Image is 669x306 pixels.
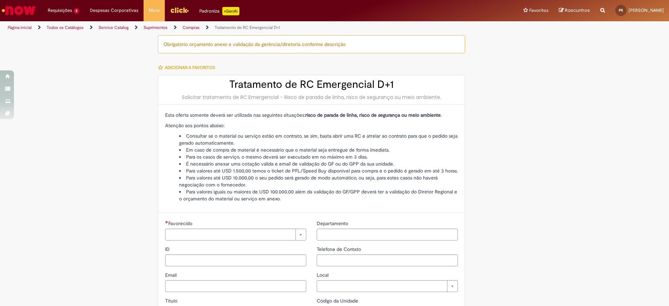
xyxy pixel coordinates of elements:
[179,167,458,174] li: Para valores até USD 1.500,00 temos o ticket de PFL/Speed Buy disponível para compra e o pedido é...
[48,7,72,14] span: Requisições
[529,7,548,14] span: Favoritos
[317,246,362,252] span: Telefone de Contato
[158,60,219,75] button: Adicionar a Favoritos
[5,21,441,34] ul: Trilhas de página
[179,188,458,202] li: Para valores iguais ou maiores de USD 100.000,00 além da validação do GF/GPP deverá ter a validaç...
[179,153,458,160] li: Para os casos de serviço, o mesmo deverá ser executado em no máximo em 3 dias.
[179,174,458,188] li: Para valores até USD 10.000,00 o seu pedido será gerado de modo automático, ou seja, para estes c...
[158,35,465,53] div: Obrigatório orçamento anexo e validação da gerência/diretoria conforme descrição
[165,94,458,101] div: Solicitar tratamento de RC Emergencial - Risco de parada de linha, risco de segurança ou meio amb...
[559,7,590,14] a: Rascunhos
[199,7,239,15] div: Padroniza
[165,246,171,252] span: ID
[165,272,178,278] span: Email
[317,254,458,266] input: Telefone de Contato
[90,7,138,14] span: Despesas Corporativas
[99,25,129,30] a: Service Catalog
[179,146,458,153] li: Em caso de compra de material é necessário que o material seja entregue de forma imediata.
[149,7,160,14] span: More
[165,122,458,129] p: Atenção aos pontos abaixo:
[222,7,239,15] p: +GenAi
[215,25,280,30] a: Tratamento de RC Emergencial D+1
[179,160,458,167] li: É necessário anexar uma cotação válida e email de validação do GF ou do GPP da sua unidade.
[619,8,623,13] span: PR
[74,8,79,14] span: 2
[170,5,189,15] img: click_logo_yellow_360x200.png
[317,220,349,227] span: Departamento
[565,7,590,14] span: Rascunhos
[629,7,664,13] span: [PERSON_NAME]
[144,25,168,30] a: Suprimentos
[317,229,458,240] input: Departamento
[317,280,458,292] a: Limpar campo Local
[183,25,200,30] a: Compras
[168,220,194,227] span: Necessários - Favorecido
[165,280,306,292] input: Email
[165,254,306,266] input: ID
[165,221,168,223] span: Necessários
[179,132,458,146] li: Consultar se o material ou serviço estão em contrato, se sim, basta abrir uma RC e atrelar ao con...
[1,3,37,17] img: ServiceNow
[305,112,441,118] strong: risco de parada de linha, risco de segurança ou meio ambiente
[317,298,360,304] span: Código da Unidade
[165,112,458,118] p: Esta oferta somente deverá ser utilizada nas seguintes situações: .
[165,298,179,304] span: Título
[165,79,458,90] h2: Tratamento de RC Emergencial D+1
[165,65,215,70] span: Adicionar a Favoritos
[165,229,306,240] a: Limpar campo Favorecido
[47,25,84,30] a: Todos os Catálogos
[317,272,330,278] span: Local
[8,25,32,30] a: Página inicial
